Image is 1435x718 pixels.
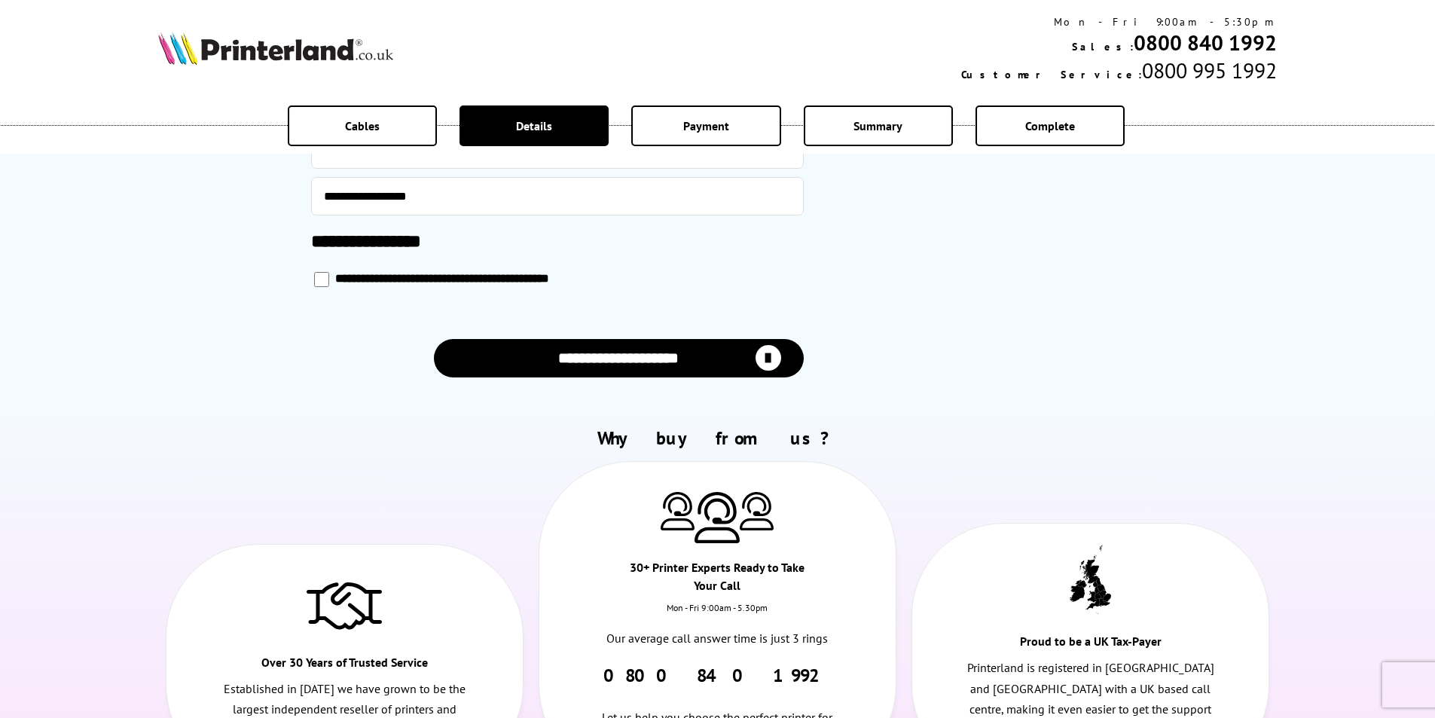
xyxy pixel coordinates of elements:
[853,118,902,133] span: Summary
[307,575,382,635] img: Trusted Service
[158,426,1278,450] h2: Why buy from us?
[516,118,552,133] span: Details
[1142,57,1277,84] span: 0800 995 1992
[661,492,695,530] img: Printer Experts
[603,664,832,687] a: 0800 840 1992
[539,602,896,628] div: Mon - Fri 9:00am - 5.30pm
[1072,40,1134,53] span: Sales:
[628,558,807,602] div: 30+ Printer Experts Ready to Take Your Call
[1001,632,1180,658] div: Proud to be a UK Tax-Payer
[961,68,1142,81] span: Customer Service:
[1025,118,1075,133] span: Complete
[1070,545,1111,614] img: UK tax payer
[345,118,380,133] span: Cables
[593,628,842,649] p: Our average call answer time is just 3 rings
[683,118,729,133] span: Payment
[695,492,740,544] img: Printer Experts
[255,653,434,679] div: Over 30 Years of Trusted Service
[158,32,393,65] img: Printerland Logo
[961,15,1277,29] div: Mon - Fri 9:00am - 5:30pm
[740,492,774,530] img: Printer Experts
[1134,29,1277,57] a: 0800 840 1992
